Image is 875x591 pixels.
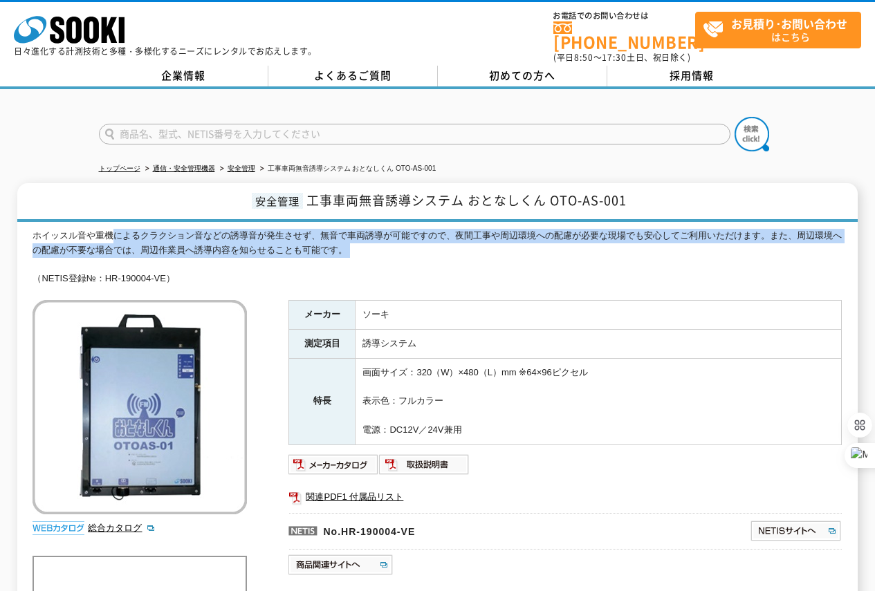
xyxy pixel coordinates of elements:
[228,165,255,172] a: 安全管理
[288,462,379,473] a: メーカーカタログ
[574,51,593,64] span: 8:50
[379,453,470,476] img: 取扱説明書
[703,12,860,47] span: はこちら
[99,66,268,86] a: 企業情報
[288,453,379,476] img: メーカーカタログ
[607,66,777,86] a: 採用情報
[268,66,438,86] a: よくあるご質問
[356,329,842,358] td: 誘導システム
[438,66,607,86] a: 初めての方へ
[553,51,690,64] span: (平日 ～ 土日、祝日除く)
[750,520,842,542] img: NETISサイトへ
[288,513,616,546] p: No.HR-190004-VE
[735,117,769,151] img: btn_search.png
[289,358,356,444] th: 特長
[153,165,215,172] a: 通信・安全管理機器
[553,12,695,20] span: お電話でのお問い合わせは
[99,124,730,144] input: 商品名、型式、NETIS番号を入力してください
[731,15,847,32] strong: お見積り･お問い合わせ
[99,165,140,172] a: トップページ
[306,191,627,209] span: 工事車両無音誘導システム おとなしくん OTO-AS-001
[14,47,317,55] p: 日々進化する計測技術と多種・多様化するニーズにレンタルでお応えします。
[33,229,842,286] div: ホイッスル音や重機によるクラクション音などの誘導音が発生させず、無音で車両誘導が可能ですので、夜間工事や周辺環境への配慮が必要な現場でも安心してご利用いただけます。また、周辺環境への配慮が不要な...
[356,301,842,330] td: ソーキ
[257,162,436,176] li: 工事車両無音誘導システム おとなしくん OTO-AS-001
[379,462,470,473] a: 取扱説明書
[289,329,356,358] th: 測定項目
[695,12,861,48] a: お見積り･お問い合わせはこちら
[288,554,394,576] img: 商品関連サイトへ
[252,193,303,209] span: 安全管理
[553,21,695,50] a: [PHONE_NUMBER]
[33,300,247,514] img: 工事車両無音誘導システム おとなしくん OTO-AS-001
[33,521,84,535] img: webカタログ
[88,523,156,533] a: 総合カタログ
[489,68,555,83] span: 初めての方へ
[289,301,356,330] th: メーカー
[356,358,842,444] td: 画面サイズ：320（W）×480（L）mm ※64×96ピクセル 表示色：フルカラー 電源：DC12V／24V兼用
[288,488,842,506] a: 関連PDF1 付属品リスト
[602,51,627,64] span: 17:30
